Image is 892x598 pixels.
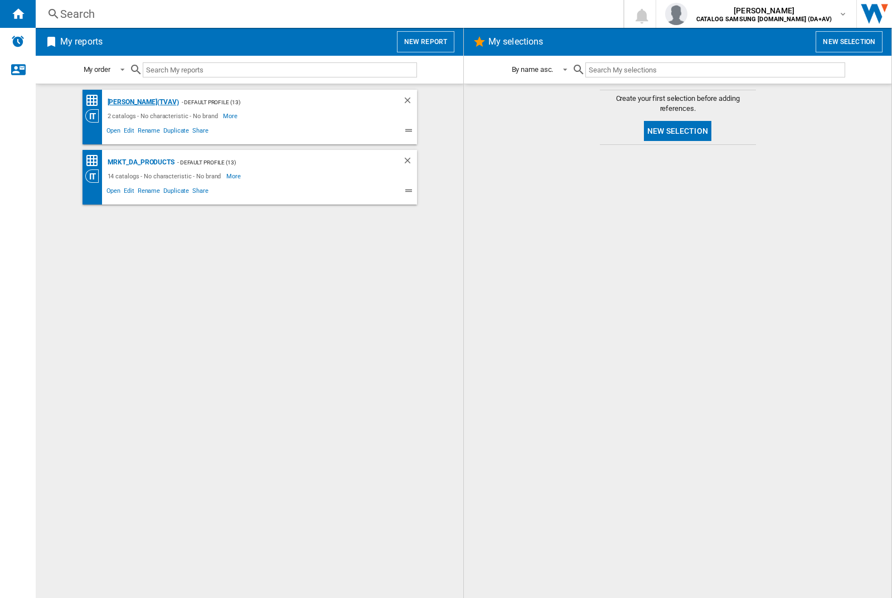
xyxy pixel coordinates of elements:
[226,169,243,183] span: More
[105,109,224,123] div: 2 catalogs - No characteristic - No brand
[58,31,105,52] h2: My reports
[105,95,179,109] div: [PERSON_NAME](TVAV)
[105,155,174,169] div: MRKT_DA_PRODUCTS
[585,62,845,77] input: Search My selections
[223,109,239,123] span: More
[191,125,210,139] span: Share
[600,94,756,114] span: Create your first selection before adding references.
[105,169,227,183] div: 14 catalogs - No characteristic - No brand
[162,186,191,199] span: Duplicate
[174,155,380,169] div: - Default profile (13)
[85,169,105,183] div: Category View
[696,16,832,23] b: CATALOG SAMSUNG [DOMAIN_NAME] (DA+AV)
[486,31,545,52] h2: My selections
[644,121,711,141] button: New selection
[85,94,105,108] div: Price Matrix
[11,35,25,48] img: alerts-logo.svg
[143,62,417,77] input: Search My reports
[191,186,210,199] span: Share
[85,154,105,168] div: Price Matrix
[397,31,454,52] button: New report
[403,95,417,109] div: Delete
[512,65,554,74] div: By name asc.
[105,186,123,199] span: Open
[85,109,105,123] div: Category View
[162,125,191,139] span: Duplicate
[816,31,883,52] button: New selection
[122,125,136,139] span: Edit
[105,125,123,139] span: Open
[122,186,136,199] span: Edit
[136,186,162,199] span: Rename
[84,65,110,74] div: My order
[665,3,687,25] img: profile.jpg
[403,155,417,169] div: Delete
[136,125,162,139] span: Rename
[179,95,380,109] div: - Default profile (13)
[60,6,594,22] div: Search
[696,5,832,16] span: [PERSON_NAME]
